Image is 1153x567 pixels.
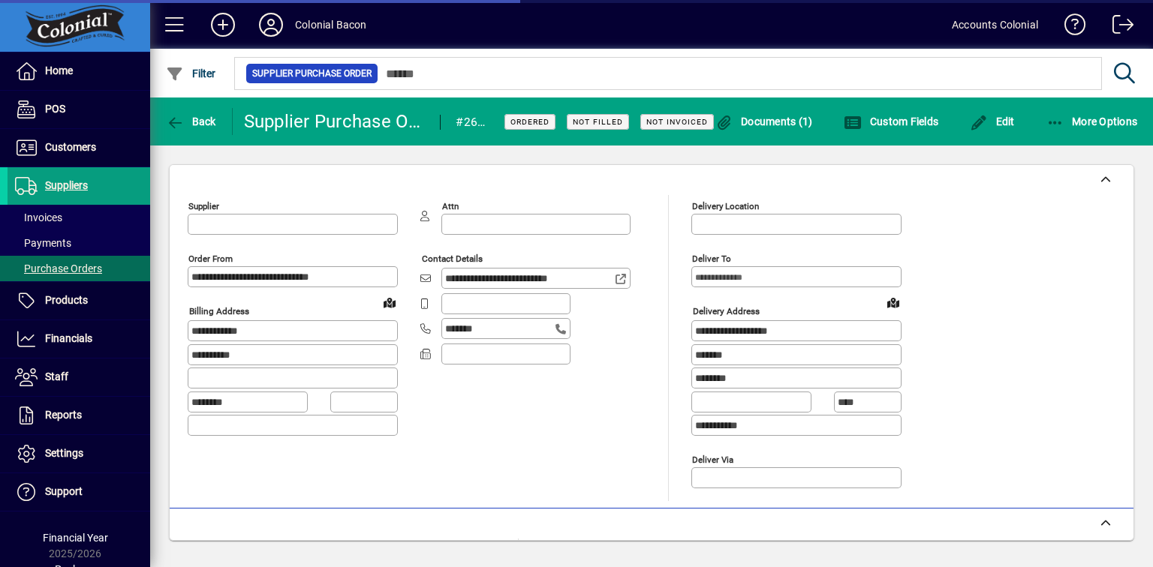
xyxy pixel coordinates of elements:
span: Not Filled [573,117,623,127]
a: Home [8,52,150,90]
a: Customers [8,129,150,166]
span: Filter [166,67,216,79]
button: More Options [1043,108,1142,135]
mat-label: Attn [442,201,459,211]
mat-label: Deliver To [692,253,731,264]
button: Custom Fields [840,108,942,135]
button: Profile [247,11,295,38]
button: Back [162,108,220,135]
span: Purchase Orders [15,262,102,274]
button: Documents (1) [712,108,817,135]
span: Payments [15,237,71,249]
span: Customers [45,141,96,153]
a: Purchase Orders [8,256,150,281]
span: Edit [970,115,1015,127]
a: Payments [8,230,150,256]
a: Products [8,282,150,319]
app-page-header-button: Back [150,108,233,135]
mat-label: Supplier [188,201,219,211]
span: Ordered [510,117,549,127]
a: Staff [8,358,150,396]
mat-label: Order from [188,253,233,264]
span: Invoices [15,211,62,223]
span: Not Invoiced [646,117,708,127]
span: Suppliers [45,179,88,191]
div: #2635 [456,110,486,134]
mat-label: Deliver via [692,454,733,464]
a: View on map [881,290,905,314]
span: Support [45,485,83,497]
span: Financial Year [43,532,108,544]
span: More Options [1046,115,1138,127]
span: Custom Fields [844,115,938,127]
a: POS [8,91,150,128]
a: Reports [8,397,150,434]
span: Home [45,64,73,76]
a: Settings [8,435,150,472]
a: Support [8,473,150,511]
div: Colonial Bacon [295,13,366,37]
a: View on map [378,290,402,314]
span: Back [166,115,216,127]
span: Staff [45,370,68,382]
button: Edit [966,108,1019,135]
a: Invoices [8,205,150,230]
a: Financials [8,320,150,358]
button: Add [199,11,247,38]
a: Logout [1101,3,1134,52]
span: POS [45,103,65,115]
div: Supplier Purchase Order [244,109,426,133]
mat-label: Delivery Location [692,201,759,211]
span: Documents (1) [715,115,813,127]
a: Knowledge Base [1053,3,1086,52]
button: Filter [162,60,220,87]
span: Reports [45,409,82,421]
span: Supplier Purchase Order [252,66,372,81]
div: Accounts Colonial [952,13,1038,37]
span: Products [45,294,88,306]
span: Financials [45,332,92,344]
span: Settings [45,447,83,459]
